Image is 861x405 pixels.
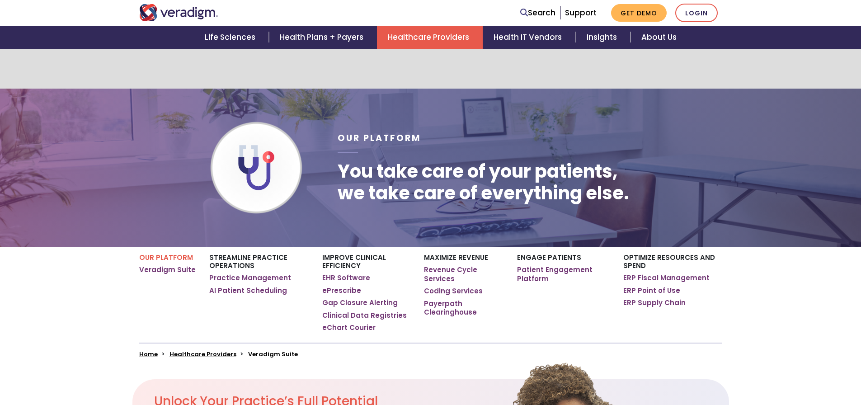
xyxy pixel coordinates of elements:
a: ERP Supply Chain [623,298,686,307]
a: EHR Software [322,273,370,283]
a: Clinical Data Registries [322,311,407,320]
a: ERP Fiscal Management [623,273,710,283]
a: Healthcare Providers [169,350,236,358]
a: Get Demo [611,4,667,22]
a: Search [520,7,555,19]
span: Our Platform [338,132,421,144]
a: Payerpath Clearinghouse [424,299,503,317]
a: About Us [630,26,687,49]
a: Support [565,7,597,18]
a: eChart Courier [322,323,376,332]
a: Login [675,4,718,22]
a: Veradigm Suite [139,265,196,274]
a: Gap Closure Alerting [322,298,398,307]
a: Coding Services [424,287,483,296]
a: Home [139,350,158,358]
a: Insights [576,26,630,49]
a: AI Patient Scheduling [209,286,287,295]
a: Revenue Cycle Services [424,265,503,283]
a: ERP Point of Use [623,286,680,295]
a: ePrescribe [322,286,361,295]
a: Practice Management [209,273,291,283]
a: Health Plans + Payers [269,26,377,49]
img: Veradigm logo [139,4,218,21]
h1: You take care of your patients, we take care of everything else. [338,160,629,204]
a: Healthcare Providers [377,26,483,49]
a: Patient Engagement Platform [517,265,610,283]
a: Life Sciences [194,26,269,49]
a: Health IT Vendors [483,26,575,49]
